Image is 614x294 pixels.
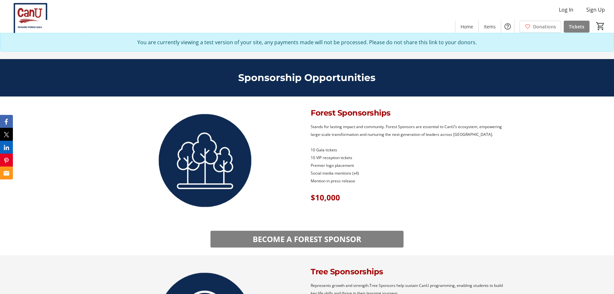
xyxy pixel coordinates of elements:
a: Home [455,21,478,33]
button: BECOME A FOREST SPONSOR [210,231,404,248]
img: undefined [106,104,303,215]
img: CanU Canada's Logo [4,3,61,35]
span: BECOME A FOREST SPONSOR [253,233,361,245]
span: Forest Sponsorships [311,108,391,117]
span: 10 Gala tickets [311,147,337,153]
span: Sponsorship Opportunities [238,72,375,84]
button: Help [501,20,514,33]
span: Tickets [569,23,584,30]
span: Home [461,23,473,30]
span: Social media mentions (x4) [311,170,359,176]
span: Sign Up [586,6,605,14]
button: Cart [595,20,606,32]
span: 10 VIP reception tickets [311,155,352,160]
span: Log In [559,6,573,14]
span: Stands for lasting impact and community. Forest Sponsors are essential to CanU’s ecosystem, empow... [311,124,502,137]
a: Tickets [564,21,590,33]
strong: $10,000 [311,192,340,203]
button: Log In [554,5,579,15]
a: Items [479,21,501,33]
a: Donations [520,21,561,33]
span: Items [484,23,496,30]
span: Donations [533,23,556,30]
button: Sign Up [581,5,610,15]
span: Mention in press release [311,178,355,184]
span: Tree Sponsorships [311,267,383,276]
span: Premier logo placement [311,163,354,168]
